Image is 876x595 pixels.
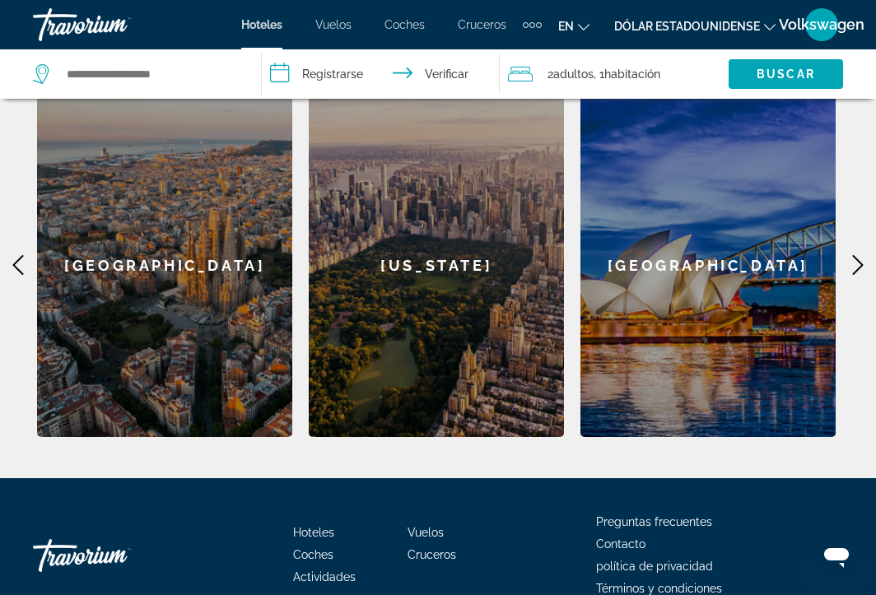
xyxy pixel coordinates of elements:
[614,14,776,38] button: Cambiar moneda
[33,531,198,580] a: Travorium
[558,14,589,38] button: Cambiar idioma
[33,3,198,46] a: Travorium
[408,526,444,539] a: Vuelos
[523,12,542,38] button: Elementos de navegación adicionales
[309,94,564,437] a: [US_STATE]
[580,94,836,437] a: [GEOGRAPHIC_DATA]
[408,548,456,561] a: Cruceros
[293,526,334,539] a: Hoteles
[315,18,352,31] a: Vuelos
[547,67,553,81] font: 2
[293,548,333,561] a: Coches
[596,515,712,528] a: Preguntas frecuentes
[810,529,863,582] iframe: Botón para iniciar la ventana de mensajería
[614,20,760,33] font: Dólar estadounidense
[779,16,864,33] font: Volkswagen
[553,67,594,81] font: adultos
[558,20,574,33] font: en
[458,18,506,31] a: Cruceros
[37,94,292,437] a: [GEOGRAPHIC_DATA]
[757,67,815,81] font: Buscar
[604,67,660,81] font: Habitación
[596,537,645,551] a: Contacto
[729,59,843,89] button: Buscar
[241,18,282,31] a: Hoteles
[800,7,843,42] button: Menú de usuario
[262,49,499,99] button: Fechas de entrada y salida
[594,67,604,81] font: , 1
[596,560,713,573] a: política de privacidad
[596,582,722,595] a: Términos y condiciones
[384,18,425,31] a: Coches
[500,49,729,99] button: Viajeros: 2 adultos, 0 niños
[293,570,356,583] a: Actividades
